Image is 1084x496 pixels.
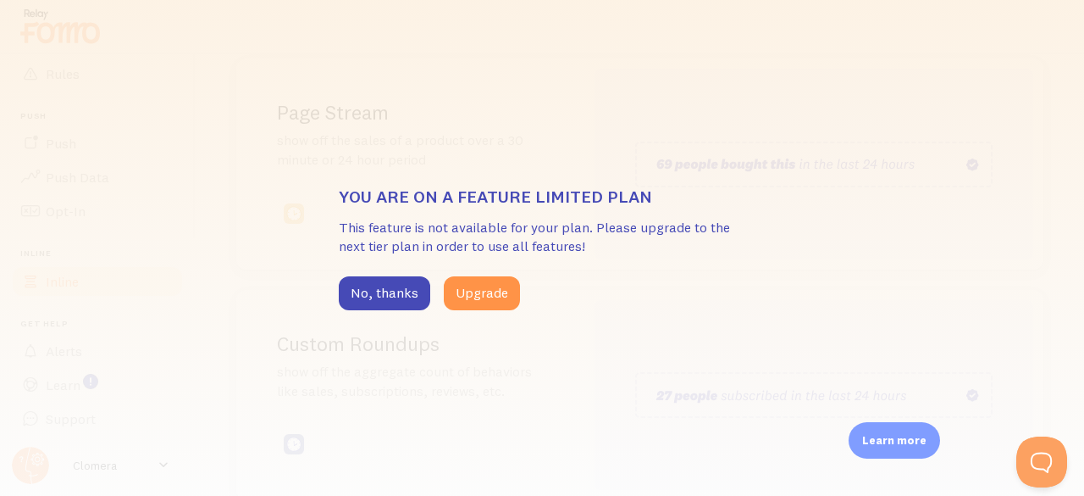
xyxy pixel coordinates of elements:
button: No, thanks [339,276,430,310]
p: Learn more [862,432,926,449]
p: This feature is not available for your plan. Please upgrade to the next tier plan in order to use... [339,218,745,257]
button: Upgrade [444,276,520,310]
iframe: Help Scout Beacon - Open [1016,437,1067,488]
div: Learn more [849,422,940,459]
h3: You are on a feature limited plan [339,186,745,208]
